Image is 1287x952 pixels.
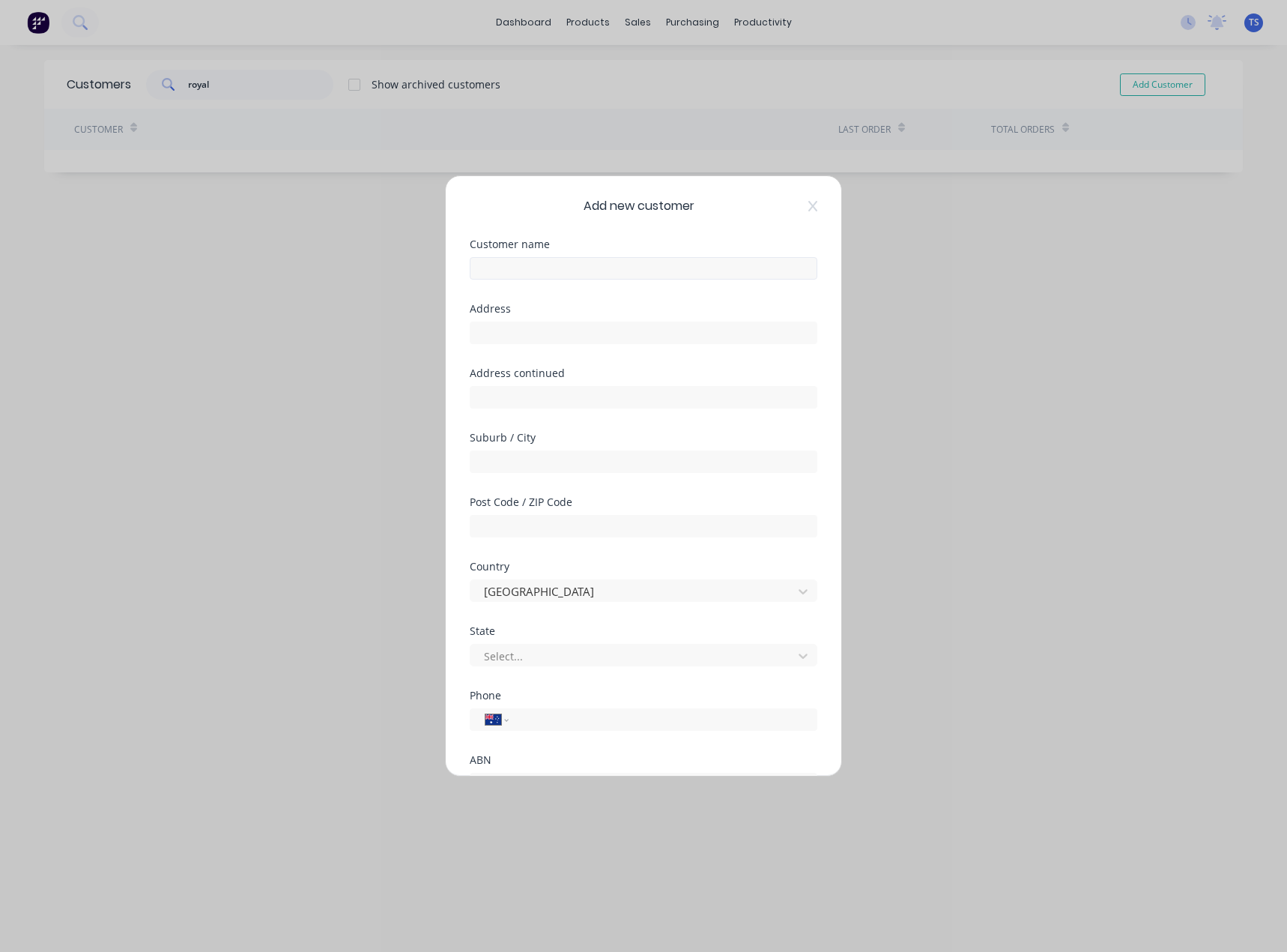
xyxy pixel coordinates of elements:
div: Phone [470,690,817,701]
div: State [470,626,817,636]
div: Customer name [470,239,817,250]
div: Country [470,561,817,572]
div: Address continued [470,368,817,379]
div: Address [470,304,817,314]
span: Add new customer [584,197,694,215]
div: ABN [470,755,817,765]
div: Suburb / City [470,433,817,443]
div: Post Code / ZIP Code [470,497,817,507]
